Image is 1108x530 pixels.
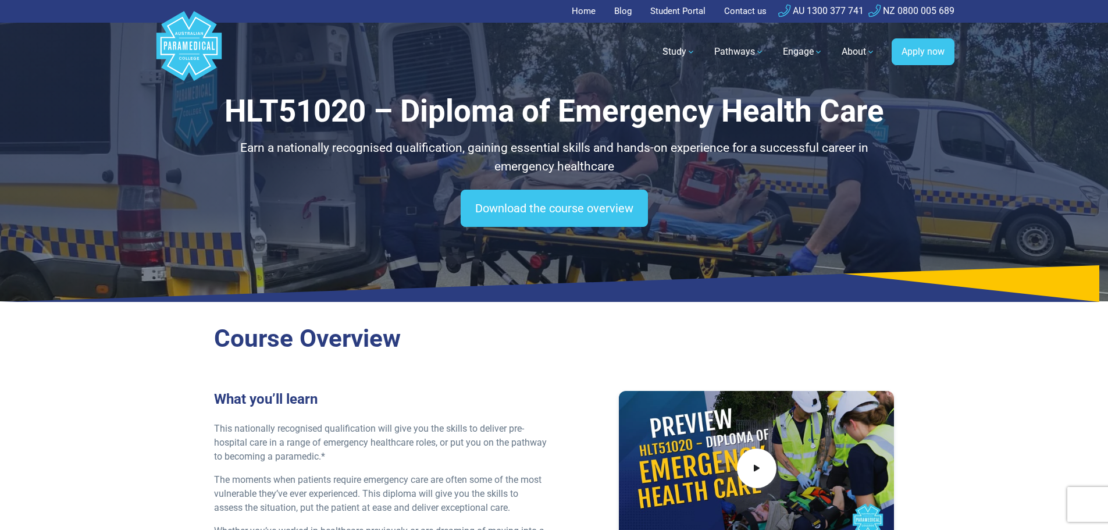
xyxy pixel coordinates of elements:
a: NZ 0800 005 689 [868,5,954,16]
a: Download the course overview [461,190,648,227]
a: About [835,35,882,68]
a: Apply now [892,38,954,65]
a: Australian Paramedical College [154,23,224,81]
a: Study [655,35,703,68]
h1: HLT51020 – Diploma of Emergency Health Care [214,93,895,130]
p: The moments when patients require emergency care are often some of the most vulnerable they’ve ev... [214,473,547,515]
a: AU 1300 377 741 [778,5,864,16]
h2: Course Overview [214,324,895,354]
a: Pathways [707,35,771,68]
p: This nationally recognised qualification will give you the skills to deliver pre-hospital care in... [214,422,547,464]
h3: What you’ll learn [214,391,547,408]
a: Engage [776,35,830,68]
p: Earn a nationally recognised qualification, gaining essential skills and hands-on experience for ... [214,139,895,176]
